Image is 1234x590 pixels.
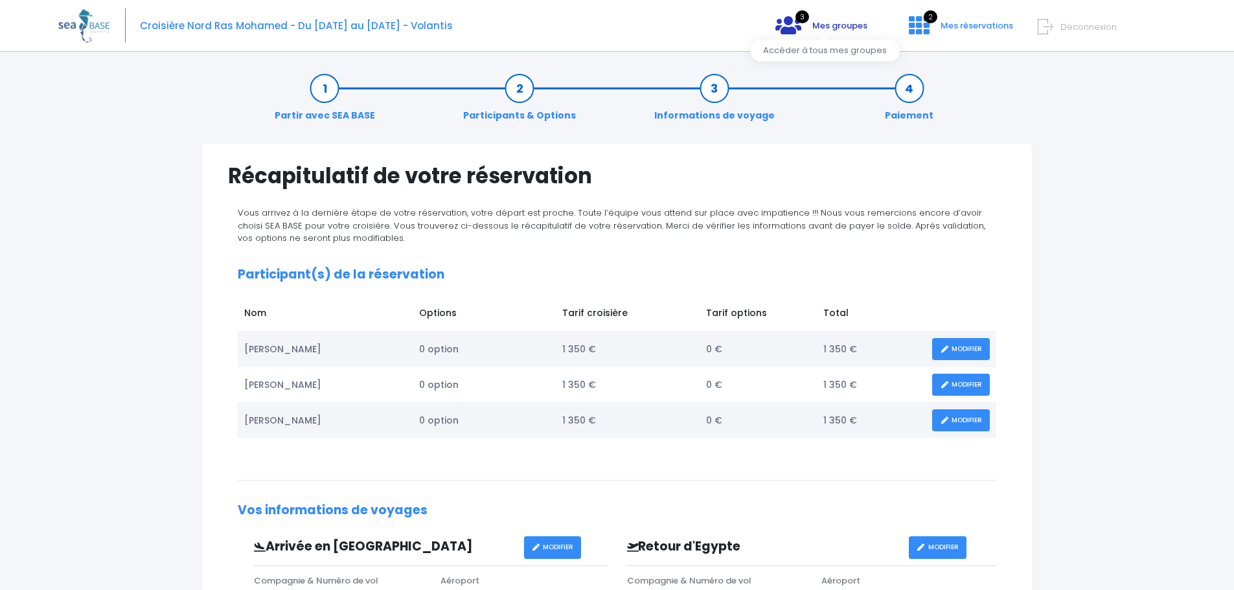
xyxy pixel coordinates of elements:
[700,403,817,438] td: 0 €
[909,536,966,559] a: MODIFIER
[457,82,582,122] a: Participants & Options
[228,163,1006,188] h1: Récapitulatif de votre réservation
[924,10,937,23] span: 2
[700,367,817,403] td: 0 €
[238,207,985,244] span: Vous arrivez à la dernière étape de votre réservation, votre départ est proche. Toute l’équipe vo...
[556,300,700,331] td: Tarif croisière
[556,403,700,438] td: 1 350 €
[238,332,413,367] td: [PERSON_NAME]
[932,374,990,396] a: MODIFIER
[898,24,1021,36] a: 2 Mes réservations
[419,414,459,427] span: 0 option
[238,300,413,331] td: Nom
[765,24,878,36] a: 3 Mes groupes
[419,343,459,356] span: 0 option
[1060,21,1117,33] span: Déconnexion
[878,82,940,122] a: Paiement
[932,409,990,432] a: MODIFIER
[254,574,378,587] span: Compagnie & Numéro de vol
[817,403,926,438] td: 1 350 €
[817,332,926,367] td: 1 350 €
[238,267,996,282] h2: Participant(s) de la réservation
[556,332,700,367] td: 1 350 €
[932,338,990,361] a: MODIFIER
[821,574,860,587] span: Aéroport
[238,403,413,438] td: [PERSON_NAME]
[648,82,781,122] a: Informations de voyage
[795,10,809,23] span: 3
[941,19,1013,32] span: Mes réservations
[817,300,926,331] td: Total
[244,539,524,554] h3: Arrivée en [GEOGRAPHIC_DATA]
[419,378,459,391] span: 0 option
[700,300,817,331] td: Tarif options
[238,367,413,403] td: [PERSON_NAME]
[140,19,453,32] span: Croisière Nord Ras Mohamed - Du [DATE] au [DATE] - Volantis
[817,367,926,403] td: 1 350 €
[750,40,900,62] div: Accéder à tous mes groupes
[812,19,867,32] span: Mes groupes
[617,539,909,554] h3: Retour d'Egypte
[440,574,479,587] span: Aéroport
[413,300,556,331] td: Options
[268,82,382,122] a: Partir avec SEA BASE
[700,332,817,367] td: 0 €
[238,503,996,518] h2: Vos informations de voyages
[556,367,700,403] td: 1 350 €
[627,574,751,587] span: Compagnie & Numéro de vol
[524,536,582,559] a: MODIFIER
